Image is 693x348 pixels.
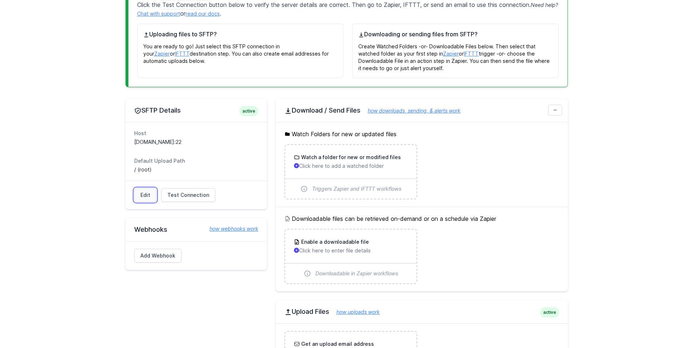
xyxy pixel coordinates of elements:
[134,106,258,115] h2: SFTP Details
[315,270,398,277] span: Downloadable in Zapier workflows
[202,225,258,232] a: how webhooks work
[531,2,558,8] span: Need help?
[134,188,156,202] a: Edit
[284,130,559,138] h5: Watch Folders for new or updated files
[284,214,559,223] h5: Downloadable files can be retrieved on-demand or on a schedule via Zapier
[134,166,258,173] dd: / (root)
[358,30,553,39] h4: Downloading or sending files from SFTP?
[300,154,401,161] h3: Watch a folder for new or modified files
[329,309,380,315] a: how uploads work
[175,50,190,57] a: IFTTT
[134,138,258,146] dd: [DOMAIN_NAME]:22
[285,145,417,199] a: Watch a folder for new or modified files Click here to add a watched folder Triggers Zapier and I...
[137,11,180,17] a: Chat with support
[143,39,338,65] p: You are ready to go! Just select this SFTP connection in your or destination step. You can also c...
[443,50,459,57] a: Zapier
[361,108,461,114] a: how downloads, sending, & alerts work
[464,50,479,57] a: IFTTT
[285,230,417,283] a: Enable a downloadable file Click here to enter file details Downloadable in Zapier workflows
[134,249,182,263] a: Add Webhook
[239,106,258,116] span: active
[358,39,553,72] p: Create Watched Folders -or- Downloadable Files below. Then select that watched folder as your fir...
[134,130,258,137] dt: Host
[300,238,369,246] h3: Enable a downloadable file
[161,188,215,202] a: Test Connection
[167,191,209,199] span: Test Connection
[154,50,170,57] a: Zapier
[134,157,258,165] dt: Default Upload Path
[300,340,374,348] h3: Get an upload email address
[143,30,338,39] h4: Uploading files to SFTP?
[294,247,408,254] p: Click here to enter file details
[657,312,684,339] iframe: Drift Widget Chat Controller
[540,307,559,317] span: active
[134,225,258,234] h2: Webhooks
[284,307,559,316] h2: Upload Files
[186,11,220,17] a: read our docs
[284,106,559,115] h2: Download / Send Files
[294,162,408,170] p: Click here to add a watched folder
[312,185,402,193] span: Triggers Zapier and IFTTT workflows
